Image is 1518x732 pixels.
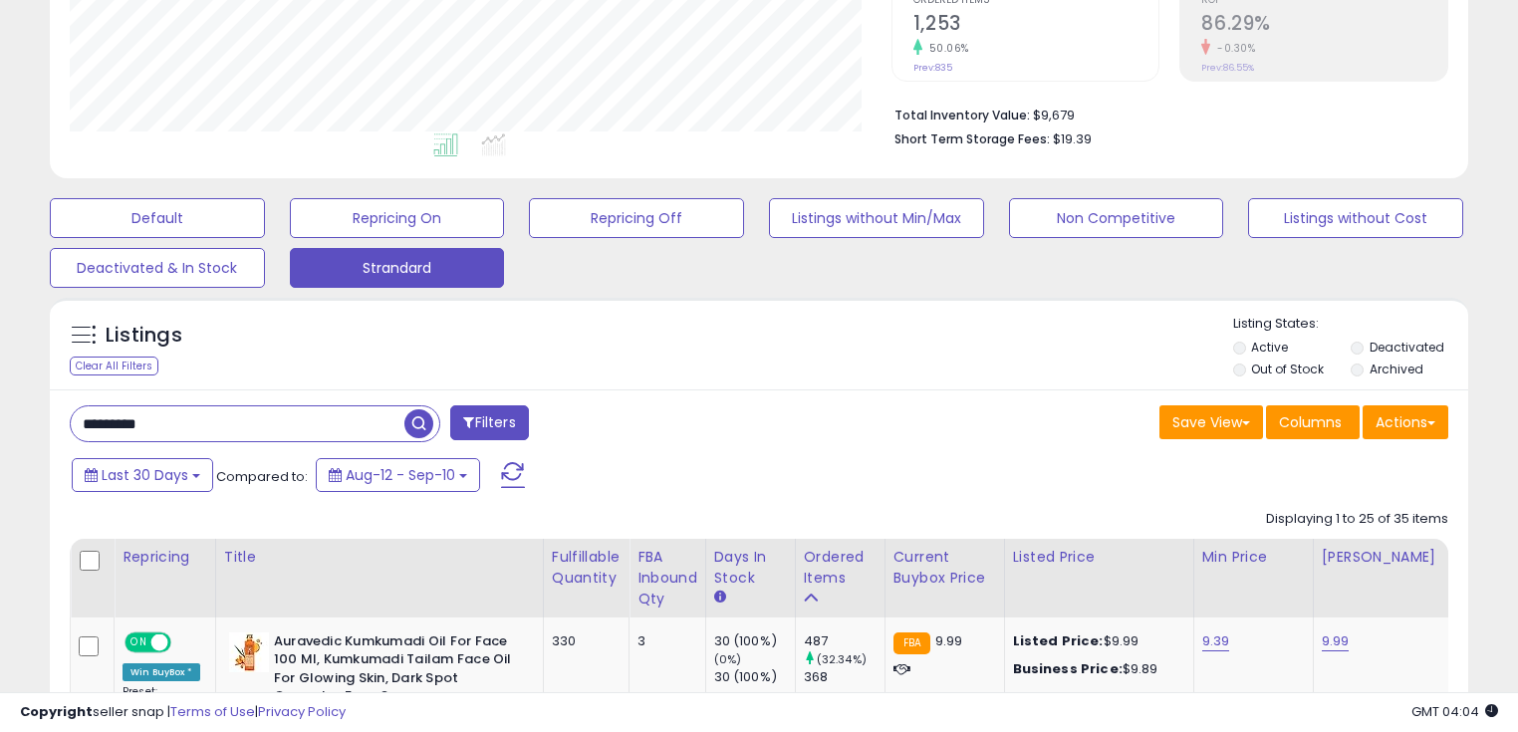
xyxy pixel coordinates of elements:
[290,248,505,288] button: Strandard
[804,668,885,686] div: 368
[1248,198,1463,238] button: Listings without Cost
[913,62,952,74] small: Prev: 835
[229,632,269,672] img: 41iHksKecqL._SL40_.jpg
[769,198,984,238] button: Listings without Min/Max
[346,465,455,485] span: Aug-12 - Sep-10
[1013,547,1185,568] div: Listed Price
[20,702,93,721] strong: Copyright
[714,589,726,607] small: Days In Stock.
[714,668,795,686] div: 30 (100%)
[170,702,255,721] a: Terms of Use
[714,547,787,589] div: Days In Stock
[72,458,213,492] button: Last 30 Days
[1233,315,1469,334] p: Listing States:
[290,198,505,238] button: Repricing On
[1013,660,1178,678] div: $9.89
[50,198,265,238] button: Default
[1201,62,1254,74] small: Prev: 86.55%
[894,102,1433,125] li: $9,679
[637,632,690,650] div: 3
[552,632,614,650] div: 330
[637,547,697,610] div: FBA inbound Qty
[1202,547,1305,568] div: Min Price
[50,248,265,288] button: Deactivated & In Stock
[1201,12,1447,39] h2: 86.29%
[20,703,346,722] div: seller snap | |
[893,547,996,589] div: Current Buybox Price
[1210,41,1255,56] small: -0.30%
[316,458,480,492] button: Aug-12 - Sep-10
[1009,198,1224,238] button: Non Competitive
[529,198,744,238] button: Repricing Off
[450,405,528,440] button: Filters
[1279,412,1342,432] span: Columns
[1251,339,1288,356] label: Active
[1202,631,1230,651] a: 9.39
[894,107,1030,123] b: Total Inventory Value:
[893,632,930,654] small: FBA
[106,322,182,350] h5: Listings
[552,547,621,589] div: Fulfillable Quantity
[1159,405,1263,439] button: Save View
[224,547,535,568] div: Title
[102,465,188,485] span: Last 30 Days
[1322,547,1440,568] div: [PERSON_NAME]
[70,357,158,375] div: Clear All Filters
[922,41,969,56] small: 50.06%
[126,633,151,650] span: ON
[1411,702,1498,721] span: 2025-10-11 04:04 GMT
[1013,631,1104,650] b: Listed Price:
[714,632,795,650] div: 30 (100%)
[1370,361,1423,377] label: Archived
[804,547,877,589] div: Ordered Items
[1266,510,1448,529] div: Displaying 1 to 25 of 35 items
[804,632,885,650] div: 487
[1266,405,1360,439] button: Columns
[913,12,1159,39] h2: 1,253
[1053,129,1092,148] span: $19.39
[123,663,200,681] div: Win BuyBox *
[935,631,963,650] span: 9.99
[216,467,308,486] span: Compared to:
[1322,631,1350,651] a: 9.99
[1251,361,1324,377] label: Out of Stock
[714,651,742,667] small: (0%)
[123,547,207,568] div: Repricing
[274,632,516,711] b: Auravedic Kumkumadi Oil For Face 100 Ml, Kumkumadi Tailam Face Oil For Glowing Skin, Dark Spot Co...
[1370,339,1444,356] label: Deactivated
[894,130,1050,147] b: Short Term Storage Fees:
[1363,405,1448,439] button: Actions
[258,702,346,721] a: Privacy Policy
[168,633,200,650] span: OFF
[1013,632,1178,650] div: $9.99
[817,651,867,667] small: (32.34%)
[1013,659,1123,678] b: Business Price:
